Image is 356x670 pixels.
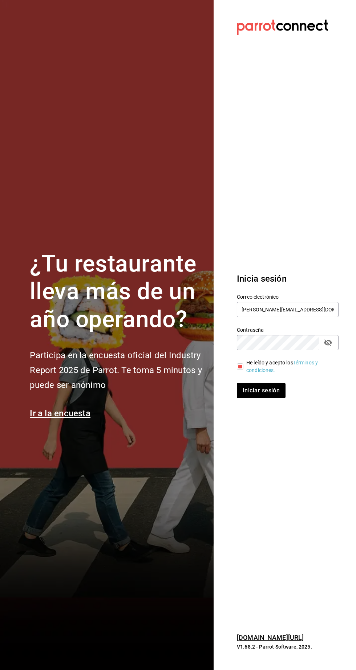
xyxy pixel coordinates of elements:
[246,360,318,373] a: Términos y condiciones.
[237,634,304,641] a: [DOMAIN_NAME][URL]
[237,643,339,650] p: V1.68.2 - Parrot Software, 2025.
[30,348,205,392] h2: Participa en la encuesta oficial del Industry Report 2025 de Parrot. Te toma 5 minutos y puede se...
[237,383,286,398] button: Iniciar sesión
[237,327,339,332] label: Contraseña
[237,272,339,285] h3: Inicia sesión
[30,408,90,418] a: Ir a la encuesta
[246,359,333,374] div: He leído y acepto los
[237,294,339,299] label: Correo electrónico
[237,302,339,317] input: Ingresa tu correo electrónico
[322,336,334,349] button: passwordField
[30,250,205,334] h1: ¿Tu restaurante lleva más de un año operando?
